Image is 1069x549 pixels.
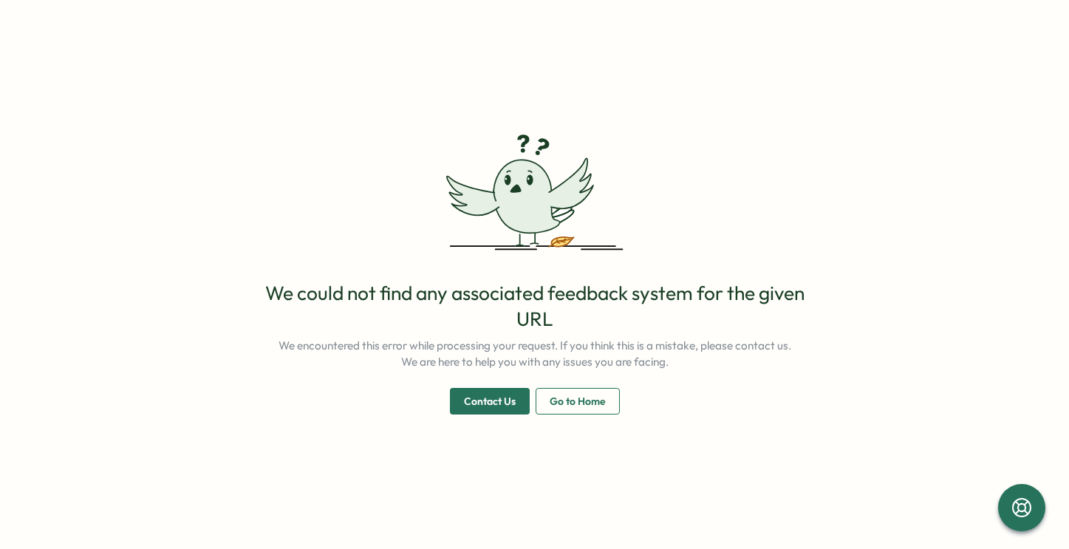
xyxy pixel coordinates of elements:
span: Contact Us [464,389,516,414]
button: Contact Us [450,388,530,415]
span: Go to Home [550,389,606,414]
p: We encountered this error while processing your request. If you think this is a mistake, please c... [279,338,791,370]
p: We could not find any associated feedback system for the given URL [251,280,819,332]
button: Go to Home [536,388,620,415]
